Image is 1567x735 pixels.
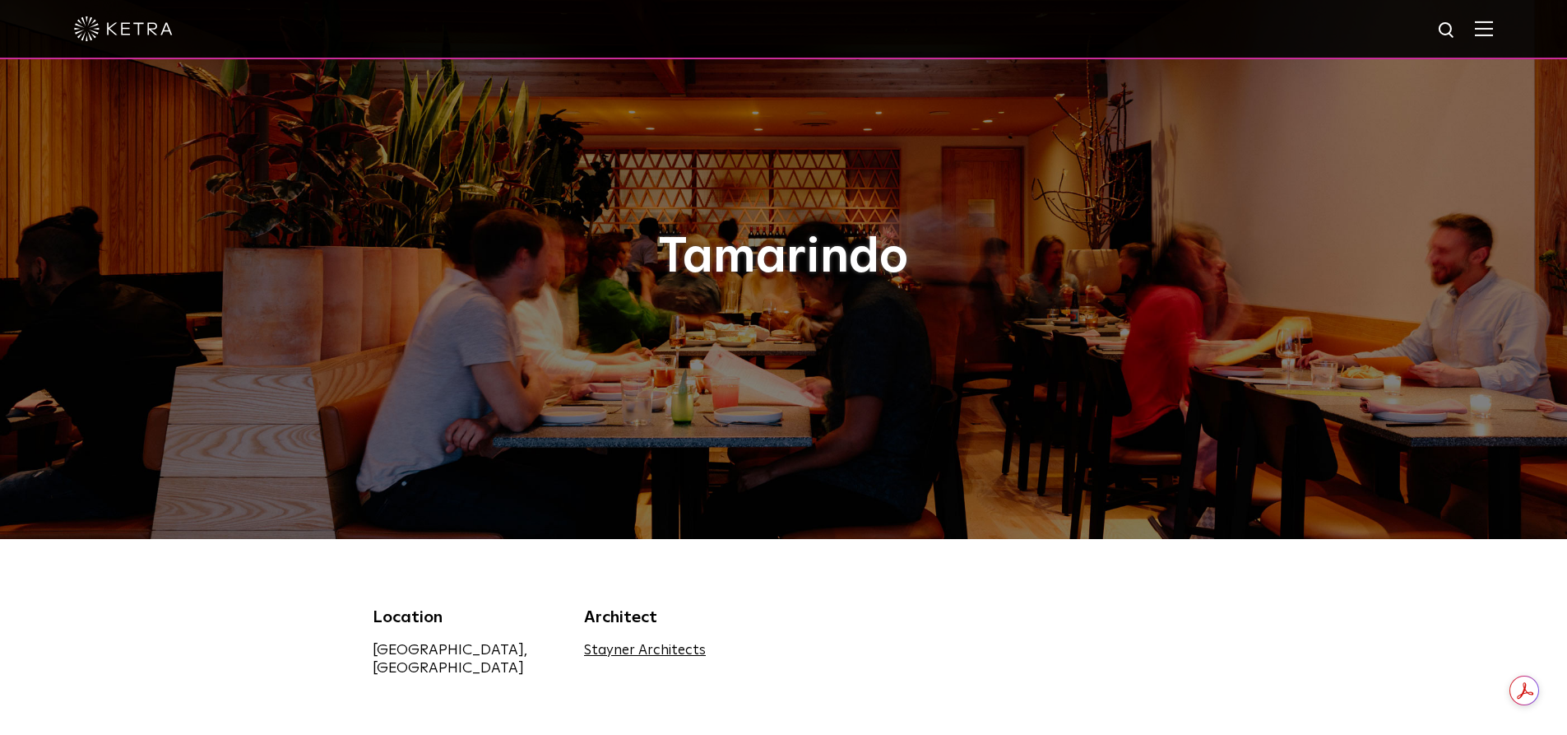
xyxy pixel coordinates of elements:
[74,16,173,41] img: ketra-logo-2019-white
[373,605,560,630] div: Location
[584,605,772,630] div: Architect
[1437,21,1458,41] img: search icon
[584,644,706,658] a: Stayner Architects
[1475,21,1493,36] img: Hamburger%20Nav.svg
[373,230,1195,285] h1: Tamarindo
[373,641,560,677] div: [GEOGRAPHIC_DATA], [GEOGRAPHIC_DATA]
